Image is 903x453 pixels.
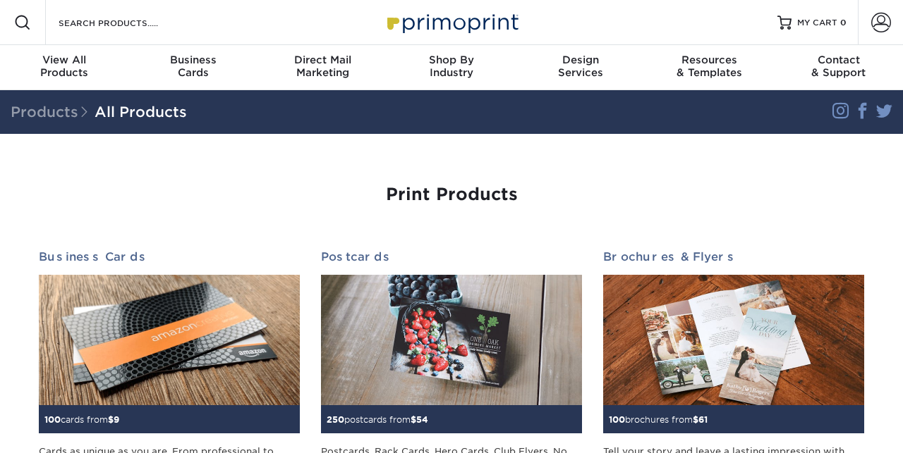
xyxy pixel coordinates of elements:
[11,104,95,120] span: Products
[387,54,516,66] span: Shop By
[774,54,903,66] span: Contact
[774,54,903,79] div: & Support
[321,250,582,263] h2: Postcards
[327,414,344,425] span: 250
[321,275,582,405] img: Postcards
[44,414,61,425] span: 100
[411,414,416,425] span: $
[39,185,864,205] h1: Print Products
[645,54,774,66] span: Resources
[327,414,428,425] small: postcards from
[797,17,837,29] span: MY CART
[603,250,864,263] h2: Brochures & Flyers
[129,54,258,66] span: Business
[516,45,645,90] a: DesignServices
[258,54,387,66] span: Direct Mail
[774,45,903,90] a: Contact& Support
[129,54,258,79] div: Cards
[603,275,864,405] img: Brochures & Flyers
[381,7,522,37] img: Primoprint
[416,414,428,425] span: 54
[57,14,195,31] input: SEARCH PRODUCTS.....
[516,54,645,79] div: Services
[609,414,625,425] span: 100
[698,414,708,425] span: 61
[645,54,774,79] div: & Templates
[44,414,119,425] small: cards from
[39,250,300,263] h2: Business Cards
[693,414,698,425] span: $
[39,275,300,405] img: Business Cards
[258,54,387,79] div: Marketing
[609,414,708,425] small: brochures from
[114,414,119,425] span: 9
[95,104,187,120] a: All Products
[129,45,258,90] a: BusinessCards
[645,45,774,90] a: Resources& Templates
[258,45,387,90] a: Direct MailMarketing
[108,414,114,425] span: $
[516,54,645,66] span: Design
[387,45,516,90] a: Shop ByIndustry
[387,54,516,79] div: Industry
[840,18,847,27] span: 0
